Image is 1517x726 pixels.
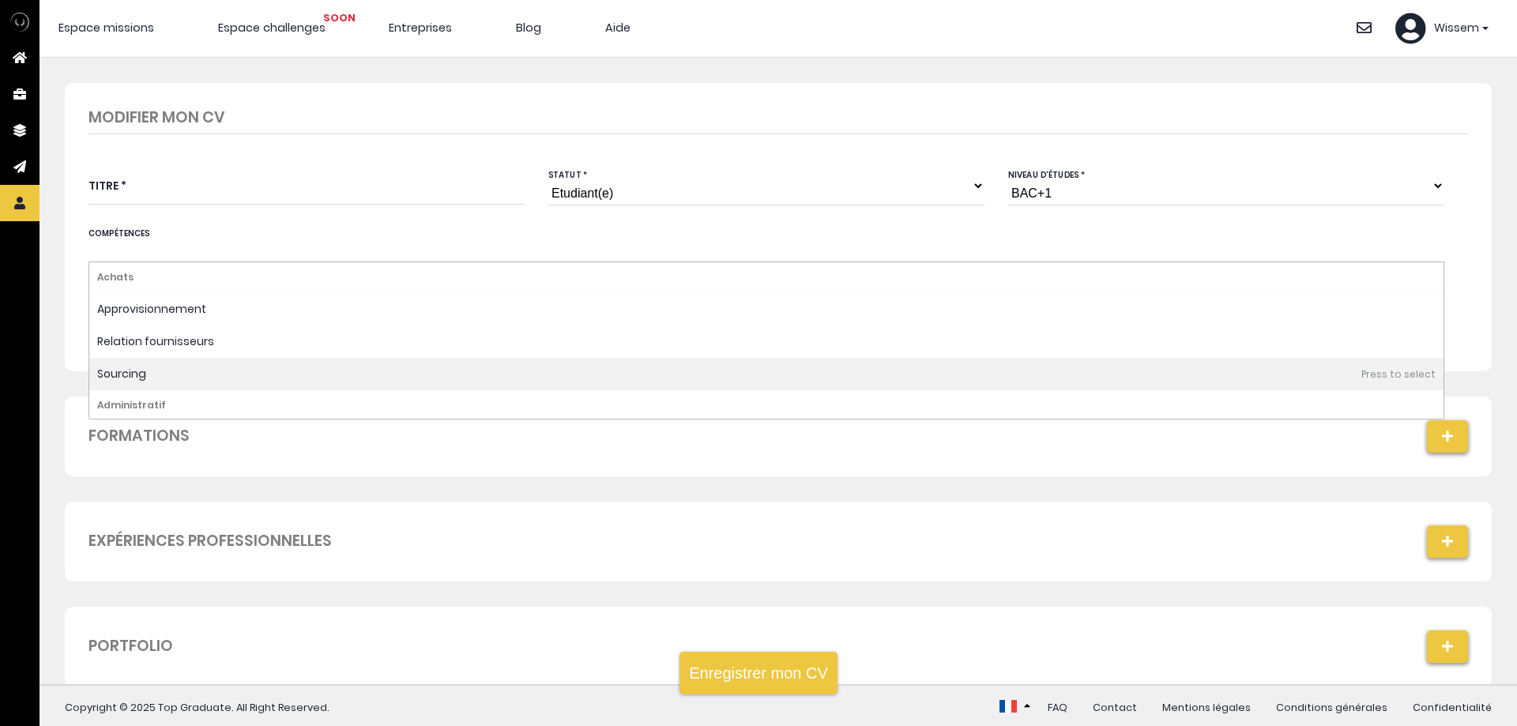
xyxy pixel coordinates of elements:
label: Compétences [88,228,150,239]
a: Espace missions [58,20,154,36]
div: Approvisionnement [89,293,1444,325]
input: false [88,242,228,261]
span: SOON [323,10,356,25]
a: Blog [516,20,541,36]
img: Top Graduate [10,13,29,32]
a: Espace challenges [218,20,326,36]
div: Sourcing [89,358,1444,390]
span: Copyright © 2025 Top Graduate. All Right Reserved. [65,700,329,715]
a: Contact [1093,701,1137,714]
label: Statut * [548,169,587,181]
a: Conditions générales [1276,701,1387,714]
div: Relation fournisseurs [89,325,1444,358]
a: FAQ [1048,701,1067,714]
h1: Modifier mon CV [88,107,1468,134]
h1: Portfolio [88,630,1468,663]
label: Niveau d'études * [1008,169,1085,181]
div: Achats [89,262,1444,293]
button: Enregistrer mon CV [679,652,838,694]
a: Aide [605,20,631,36]
a: Entreprises [389,20,452,36]
a: Mentions légales [1162,701,1251,714]
h1: Formations [88,420,1468,453]
div: Administratif [89,390,1444,421]
a: Confidentialité [1413,701,1492,714]
h1: Expériences professionnelles [88,525,1468,558]
label: Titre * [88,179,126,194]
span: Wissem [1434,20,1479,37]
